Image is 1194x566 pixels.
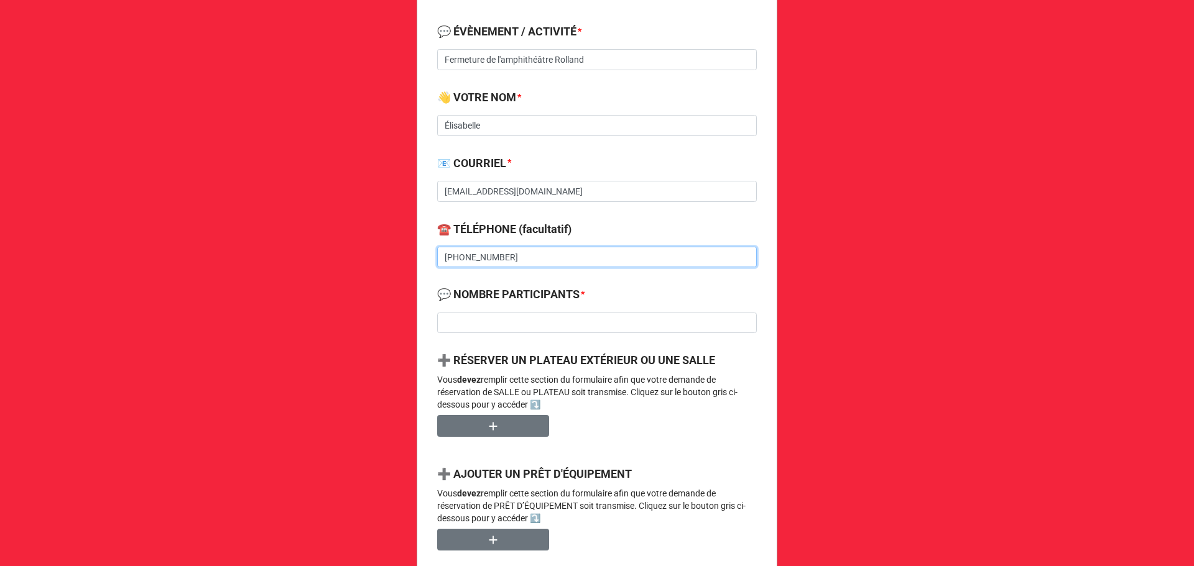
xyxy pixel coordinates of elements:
strong: devez [457,375,481,385]
label: ➕ AJOUTER UN PRÊT D'ÉQUIPEMENT [437,465,632,483]
label: ➕ RÉSERVER UN PLATEAU EXTÉRIEUR OU UNE SALLE [437,352,715,369]
label: 💬 ÉVÈNEMENT / ACTIVITÉ [437,23,576,40]
p: Vous remplir cette section du formulaire afin que votre demande de réservation de SALLE ou PLATEA... [437,373,757,411]
label: ☎️ TÉLÉPHONE (facultatif) [437,221,572,238]
label: 💬 NOMBRE PARTICIPANTS [437,286,580,303]
p: Vous remplir cette section du formulaire afin que votre demande de réservation de PRÊT D’ÉQUIPEME... [437,487,757,524]
label: 📧 COURRIEL [437,155,506,172]
label: 👋 VOTRE NOM [437,89,516,106]
strong: devez [457,488,481,498]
